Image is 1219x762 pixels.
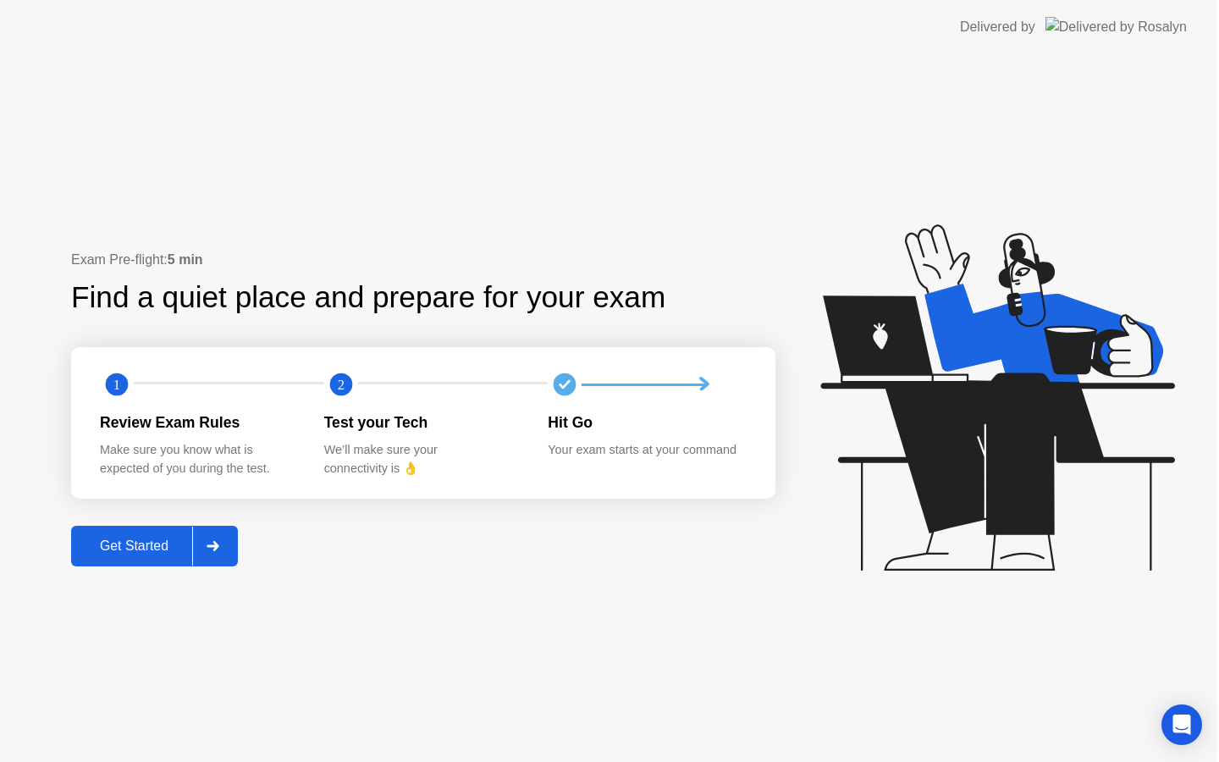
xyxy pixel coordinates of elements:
[71,250,775,270] div: Exam Pre-flight:
[71,526,238,566] button: Get Started
[1161,704,1202,745] div: Open Intercom Messenger
[324,411,521,433] div: Test your Tech
[324,441,521,478] div: We’ll make sure your connectivity is 👌
[960,17,1035,37] div: Delivered by
[71,275,668,320] div: Find a quiet place and prepare for your exam
[548,411,745,433] div: Hit Go
[1045,17,1187,36] img: Delivered by Rosalyn
[76,538,192,554] div: Get Started
[100,411,297,433] div: Review Exam Rules
[548,441,745,460] div: Your exam starts at your command
[100,441,297,478] div: Make sure you know what is expected of you during the test.
[168,252,203,267] b: 5 min
[338,377,345,393] text: 2
[113,377,120,393] text: 1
